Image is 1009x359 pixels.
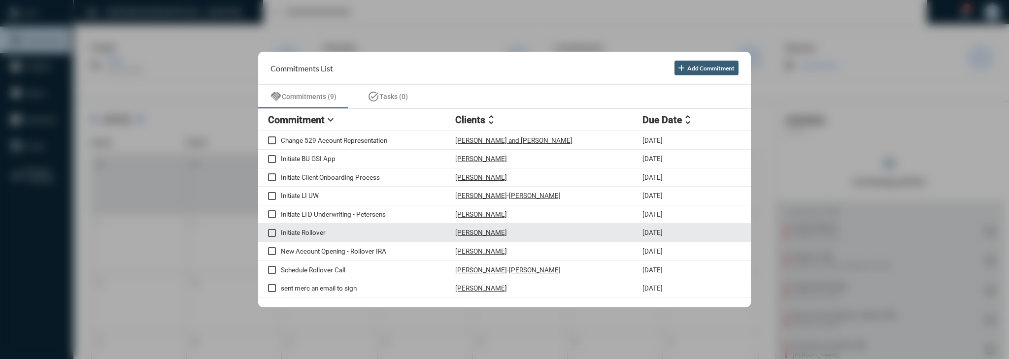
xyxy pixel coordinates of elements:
[281,136,455,144] p: Change 529 Account Representation
[676,63,686,73] mat-icon: add
[379,93,408,100] span: Tasks (0)
[642,136,663,144] p: [DATE]
[642,247,663,255] p: [DATE]
[368,91,379,102] mat-icon: task_alt
[455,192,507,199] p: [PERSON_NAME]
[485,114,497,126] mat-icon: unfold_more
[642,192,663,199] p: [DATE]
[270,64,333,73] h2: Commitments List
[281,284,455,292] p: sent merc an email to sign
[642,114,682,126] h2: Due Date
[642,266,663,274] p: [DATE]
[281,155,455,163] p: Initiate BU GSI App
[642,284,663,292] p: [DATE]
[455,114,485,126] h2: Clients
[281,228,455,236] p: Initiate Rollover
[281,210,455,218] p: Initiate LTD Underwriting - Petersens
[281,173,455,181] p: Initiate Client Onboarding Process
[325,114,336,126] mat-icon: expand_more
[270,91,282,102] mat-icon: handshake
[642,173,663,181] p: [DATE]
[455,136,572,144] p: [PERSON_NAME] and [PERSON_NAME]
[682,114,694,126] mat-icon: unfold_more
[281,247,455,255] p: New Account Opening - Rollover IRA
[507,192,509,199] p: -
[455,284,507,292] p: [PERSON_NAME]
[455,266,507,274] p: [PERSON_NAME]
[674,61,739,75] button: Add Commitment
[455,247,507,255] p: [PERSON_NAME]
[509,192,561,199] p: [PERSON_NAME]
[282,93,336,100] span: Commitments (9)
[642,228,663,236] p: [DATE]
[455,210,507,218] p: [PERSON_NAME]
[642,155,663,163] p: [DATE]
[268,114,325,126] h2: Commitment
[281,266,455,274] p: Schedule Rollover Call
[281,192,455,199] p: Initiate LI UW
[507,266,509,274] p: -
[509,266,561,274] p: [PERSON_NAME]
[455,228,507,236] p: [PERSON_NAME]
[455,155,507,163] p: [PERSON_NAME]
[642,210,663,218] p: [DATE]
[455,173,507,181] p: [PERSON_NAME]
